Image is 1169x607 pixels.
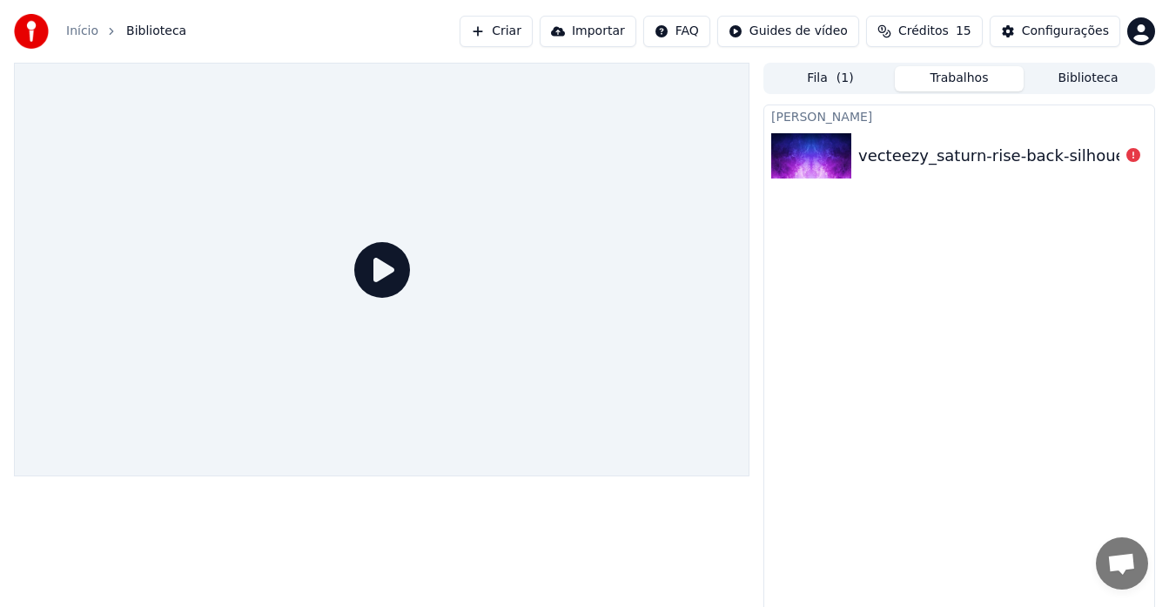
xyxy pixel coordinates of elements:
[764,105,1154,126] div: [PERSON_NAME]
[866,16,983,47] button: Créditos15
[1024,66,1152,91] button: Biblioteca
[766,66,895,91] button: Fila
[14,14,49,49] img: youka
[898,23,949,40] span: Créditos
[1022,23,1109,40] div: Configurações
[66,23,98,40] a: Início
[956,23,971,40] span: 15
[126,23,186,40] span: Biblioteca
[836,70,854,87] span: ( 1 )
[643,16,710,47] button: FAQ
[1096,537,1148,590] div: Bate-papo aberto
[460,16,533,47] button: Criar
[717,16,859,47] button: Guides de vídeo
[895,66,1024,91] button: Trabalhos
[540,16,636,47] button: Importar
[66,23,186,40] nav: breadcrumb
[990,16,1120,47] button: Configurações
